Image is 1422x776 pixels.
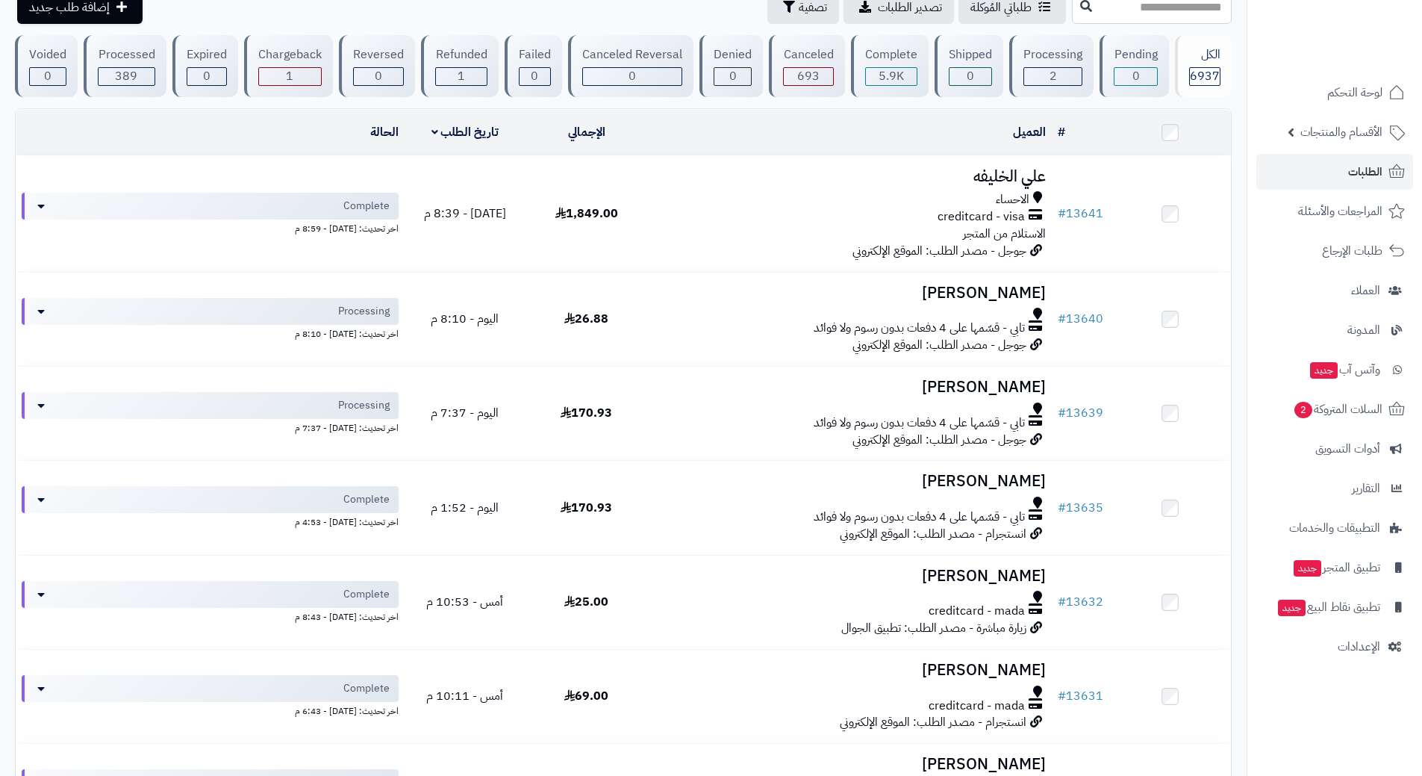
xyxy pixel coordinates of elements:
[1132,67,1140,85] span: 0
[583,68,682,85] div: 0
[1293,399,1382,420] span: السلات المتروكة
[1114,46,1157,63] div: Pending
[1058,310,1066,328] span: #
[653,568,1046,585] h3: [PERSON_NAME]
[22,702,399,718] div: اخر تحديث: [DATE] - 6:43 م
[22,220,399,235] div: اخر تحديث: [DATE] - 8:59 م
[932,35,1006,97] a: Shipped 0
[203,67,211,85] span: 0
[766,35,847,97] a: Canceled 693
[1327,82,1382,103] span: لوحة التحكم
[1097,35,1171,97] a: Pending 0
[1310,362,1338,379] span: جديد
[418,35,501,97] a: Refunded 1
[338,398,390,413] span: Processing
[1058,499,1066,517] span: #
[729,67,737,85] span: 0
[814,415,1025,432] span: تابي - قسّمها على 4 دفعات بدون رسوم ولا فوائد
[1058,404,1103,422] a: #13639
[343,681,390,696] span: Complete
[1256,471,1413,506] a: التقارير
[1256,312,1413,348] a: المدونة
[1322,240,1382,261] span: طلبات الإرجاع
[714,68,751,85] div: 0
[1256,550,1413,586] a: تطبيق المتجرجديد
[814,320,1025,337] span: تابي - قسّمها على 4 دفعات بدون رسوم ولا فوائد
[852,336,1026,354] span: جوجل - مصدر الطلب: الموقع الإلكتروني
[436,68,486,85] div: 1
[431,499,499,517] span: اليوم - 1:52 م
[1256,589,1413,625] a: تطبيق نقاط البيعجديد
[714,46,752,63] div: Denied
[1256,75,1413,111] a: لوحة التحكم
[967,67,974,85] span: 0
[354,68,403,85] div: 0
[841,619,1026,637] span: زيارة مباشرة - مصدر الطلب: تطبيق الجوال
[1347,320,1380,341] span: المدونة
[996,191,1029,208] span: الاحساء
[797,67,820,85] span: 693
[519,46,551,63] div: Failed
[1276,597,1380,618] span: تطبيق نقاط البيع
[653,756,1046,773] h3: [PERSON_NAME]
[1352,478,1380,499] span: التقارير
[22,513,399,529] div: اخر تحديث: [DATE] - 4:53 م
[370,123,399,141] a: الحالة
[1294,402,1312,418] span: 2
[12,35,81,97] a: Voided 0
[1058,593,1103,611] a: #13632
[431,310,499,328] span: اليوم - 8:10 م
[582,46,682,63] div: Canceled Reversal
[169,35,241,97] a: Expired 0
[1315,438,1380,459] span: أدوات التسويق
[1058,205,1103,223] a: #13641
[1351,280,1380,301] span: العملاء
[44,67,52,85] span: 0
[629,67,636,85] span: 0
[564,687,608,705] span: 69.00
[1114,68,1156,85] div: 0
[1058,123,1065,141] a: #
[258,46,322,63] div: Chargeback
[840,713,1026,731] span: انستجرام - مصدر الطلب: الموقع الإلكتروني
[343,492,390,507] span: Complete
[98,46,155,63] div: Processed
[1189,46,1220,63] div: الكل
[1256,154,1413,190] a: الطلبات
[1309,359,1380,380] span: وآتس آب
[1050,67,1057,85] span: 2
[1256,233,1413,269] a: طلبات الإرجاع
[81,35,169,97] a: Processed 389
[1256,431,1413,467] a: أدوات التسويق
[865,46,917,63] div: Complete
[353,46,404,63] div: Reversed
[1058,687,1066,705] span: #
[938,208,1025,226] span: creditcard - visa
[555,205,618,223] span: 1,849.00
[431,404,499,422] span: اليوم - 7:37 م
[1298,201,1382,222] span: المراجعات والأسئلة
[1172,35,1235,97] a: الكل6937
[653,473,1046,490] h3: [PERSON_NAME]
[531,67,538,85] span: 0
[99,68,154,85] div: 389
[1256,193,1413,229] a: المراجعات والأسئلة
[565,35,696,97] a: Canceled Reversal 0
[653,662,1046,679] h3: [PERSON_NAME]
[30,68,66,85] div: 0
[879,67,904,85] span: 5.9K
[929,603,1025,620] span: creditcard - mada
[1024,68,1082,85] div: 2
[848,35,932,97] a: Complete 5.9K
[784,68,832,85] div: 693
[653,285,1046,302] h3: [PERSON_NAME]
[375,67,382,85] span: 0
[336,35,418,97] a: Reversed 0
[561,404,612,422] span: 170.93
[1058,593,1066,611] span: #
[653,379,1046,396] h3: [PERSON_NAME]
[115,67,137,85] span: 389
[929,698,1025,715] span: creditcard - mada
[653,168,1046,185] h3: علي الخليفه
[22,325,399,341] div: اخر تحديث: [DATE] - 8:10 م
